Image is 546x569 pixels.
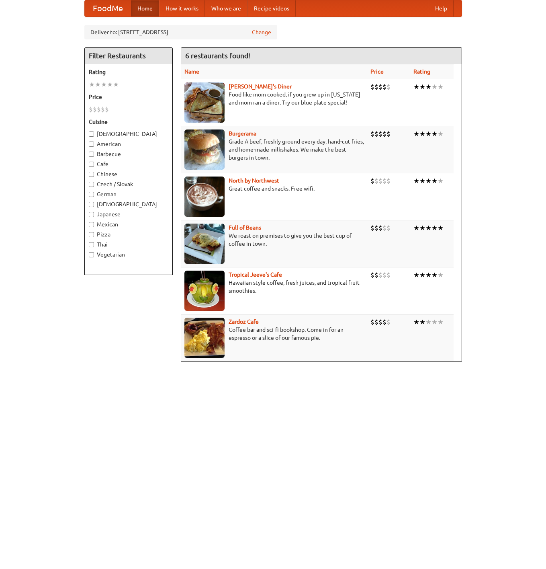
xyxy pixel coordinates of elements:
[431,318,438,327] li: ★
[382,271,386,279] li: $
[89,212,94,217] input: Japanese
[89,242,94,247] input: Thai
[97,105,101,114] li: $
[431,224,438,232] li: ★
[431,271,438,279] li: ★
[184,185,364,193] p: Great coffee and snacks. Free wifi.
[438,82,444,91] li: ★
[159,0,205,16] a: How it works
[89,251,168,259] label: Vegetarian
[370,129,374,138] li: $
[89,93,168,101] h5: Price
[89,142,94,147] input: American
[374,129,378,138] li: $
[85,0,131,16] a: FoodMe
[374,224,378,232] li: $
[413,177,419,185] li: ★
[89,210,168,218] label: Japanese
[382,318,386,327] li: $
[386,224,391,232] li: $
[89,80,95,89] li: ★
[378,318,382,327] li: $
[89,192,94,197] input: German
[89,170,168,178] label: Chinese
[425,271,431,279] li: ★
[370,177,374,185] li: $
[93,105,97,114] li: $
[425,177,431,185] li: ★
[229,271,282,278] a: Tropical Jeeve's Cafe
[89,150,168,158] label: Barbecue
[378,129,382,138] li: $
[89,160,168,168] label: Cafe
[89,190,168,198] label: German
[386,271,391,279] li: $
[419,129,425,138] li: ★
[413,224,419,232] li: ★
[419,82,425,91] li: ★
[89,252,94,257] input: Vegetarian
[89,130,168,138] label: [DEMOGRAPHIC_DATA]
[413,318,419,327] li: ★
[89,230,168,238] label: Pizza
[378,271,382,279] li: $
[386,177,391,185] li: $
[84,25,277,39] div: Deliver to: [STREET_ADDRESS]
[382,177,386,185] li: $
[438,224,444,232] li: ★
[89,222,94,227] input: Mexican
[229,130,256,137] b: Burgerama
[386,129,391,138] li: $
[89,162,94,167] input: Cafe
[85,48,172,64] h4: Filter Restaurants
[105,105,109,114] li: $
[438,129,444,138] li: ★
[229,83,292,90] b: [PERSON_NAME]'s Diner
[378,82,382,91] li: $
[413,271,419,279] li: ★
[89,240,168,249] label: Thai
[184,279,364,295] p: Hawaiian style coffee, fresh juices, and tropical fruit smoothies.
[184,224,225,264] img: beans.jpg
[184,129,225,170] img: burgerama.jpg
[185,52,250,60] ng-pluralize: 6 restaurants found!
[419,177,425,185] li: ★
[431,82,438,91] li: ★
[184,90,364,107] p: Food like mom cooked, if you grew up in [US_STATE] and mom ran a diner. Try our blue plate special!
[425,224,431,232] li: ★
[431,129,438,138] li: ★
[378,177,382,185] li: $
[184,177,225,217] img: north.jpg
[425,129,431,138] li: ★
[382,224,386,232] li: $
[419,271,425,279] li: ★
[89,202,94,207] input: [DEMOGRAPHIC_DATA]
[413,82,419,91] li: ★
[184,232,364,248] p: We roast on premises to give you the best cup of coffee in town.
[374,177,378,185] li: $
[184,326,364,342] p: Coffee bar and sci-fi bookshop. Come in for an espresso or a slice of our famous pie.
[89,131,94,137] input: [DEMOGRAPHIC_DATA]
[89,152,94,157] input: Barbecue
[229,318,259,325] a: Zardoz Cafe
[386,82,391,91] li: $
[89,200,168,208] label: [DEMOGRAPHIC_DATA]
[101,80,107,89] li: ★
[378,224,382,232] li: $
[131,0,159,16] a: Home
[431,177,438,185] li: ★
[370,68,384,75] a: Price
[419,224,425,232] li: ★
[229,177,279,184] b: North by Northwest
[184,68,199,75] a: Name
[413,129,419,138] li: ★
[89,68,168,76] h5: Rating
[89,232,94,237] input: Pizza
[184,138,364,162] p: Grade A beef, freshly ground every day, hand-cut fries, and home-made milkshakes. We make the bes...
[89,182,94,187] input: Czech / Slovak
[184,318,225,358] img: zardoz.jpg
[252,28,271,36] a: Change
[438,271,444,279] li: ★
